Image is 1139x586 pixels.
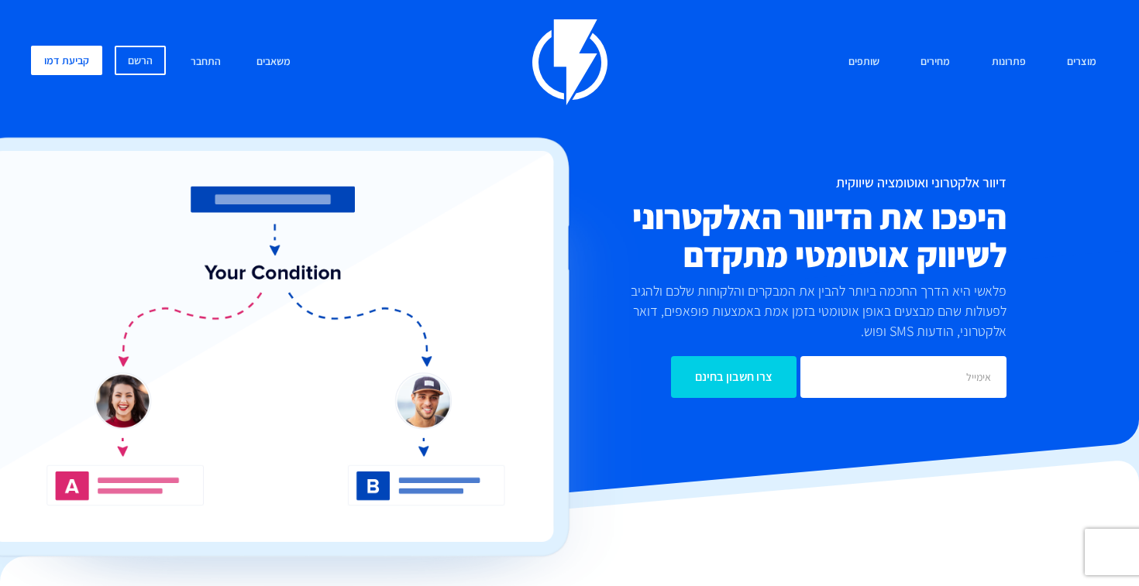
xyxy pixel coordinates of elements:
[980,46,1037,79] a: פתרונות
[909,46,962,79] a: מחירים
[800,356,1007,398] input: אימייל
[671,356,797,398] input: צרו חשבון בחינם
[1055,46,1108,79] a: מוצרים
[179,46,232,79] a: התחבר
[115,46,166,75] a: הרשם
[491,198,1007,273] h2: היפכו את הדיוור האלקטרוני לשיווק אוטומטי מתקדם
[626,281,1007,341] p: פלאשי היא הדרך החכמה ביותר להבין את המבקרים והלקוחות שלכם ולהגיב לפעולות שהם מבצעים באופן אוטומטי...
[837,46,891,79] a: שותפים
[245,46,302,79] a: משאבים
[31,46,102,75] a: קביעת דמו
[491,175,1007,190] h1: דיוור אלקטרוני ואוטומציה שיווקית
